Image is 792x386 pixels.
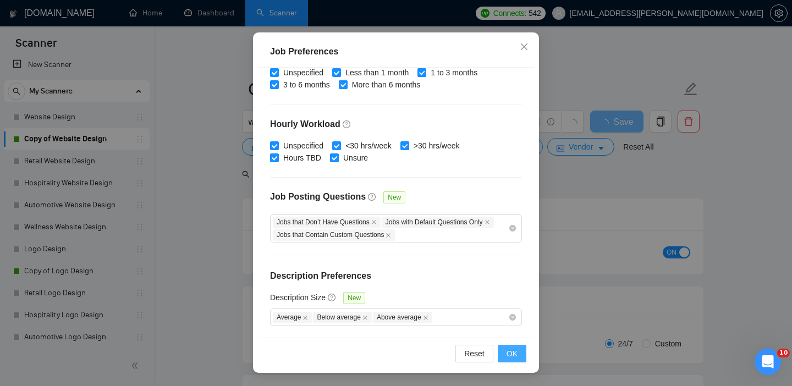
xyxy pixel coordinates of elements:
span: <30 hrs/week [341,140,396,152]
span: New [343,292,365,304]
span: Unspecified [279,67,328,79]
span: Unsure [339,152,372,164]
button: Close [509,32,539,62]
span: >30 hrs/week [409,140,464,152]
span: question-circle [343,120,351,129]
div: Job Preferences [270,45,522,58]
span: Jobs that Don’t Have Questions [273,217,381,228]
span: Unspecified [279,140,328,152]
span: Average [273,312,312,323]
span: 10 [777,349,790,357]
h4: Hourly Workload [270,118,522,131]
span: close-circle [509,225,516,231]
span: close [386,233,391,238]
span: New [383,191,405,203]
span: Jobs with Default Questions Only [382,217,494,228]
span: close-circle [509,314,516,321]
span: 3 to 6 months [279,79,334,91]
span: Less than 1 month [341,67,413,79]
span: 1 to 3 months [426,67,482,79]
span: close [423,315,428,321]
h4: Job Posting Questions [270,190,366,203]
span: question-circle [368,192,377,201]
span: close [302,315,308,321]
span: close [362,315,368,321]
span: Reset [464,348,485,360]
iframe: Intercom live chat [755,349,781,375]
span: close [485,219,490,225]
button: Reset [455,345,493,362]
span: Above average [373,312,432,323]
h4: Description Preferences [270,269,522,283]
span: close [520,42,529,51]
button: OK [498,345,526,362]
span: OK [507,348,518,360]
h5: Description Size [270,291,326,304]
span: Jobs that Contain Custom Questions [273,229,395,241]
span: question-circle [328,293,337,302]
span: close [371,219,377,225]
span: More than 6 months [348,79,425,91]
span: Hours TBD [279,152,326,164]
span: Below average [313,312,371,323]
